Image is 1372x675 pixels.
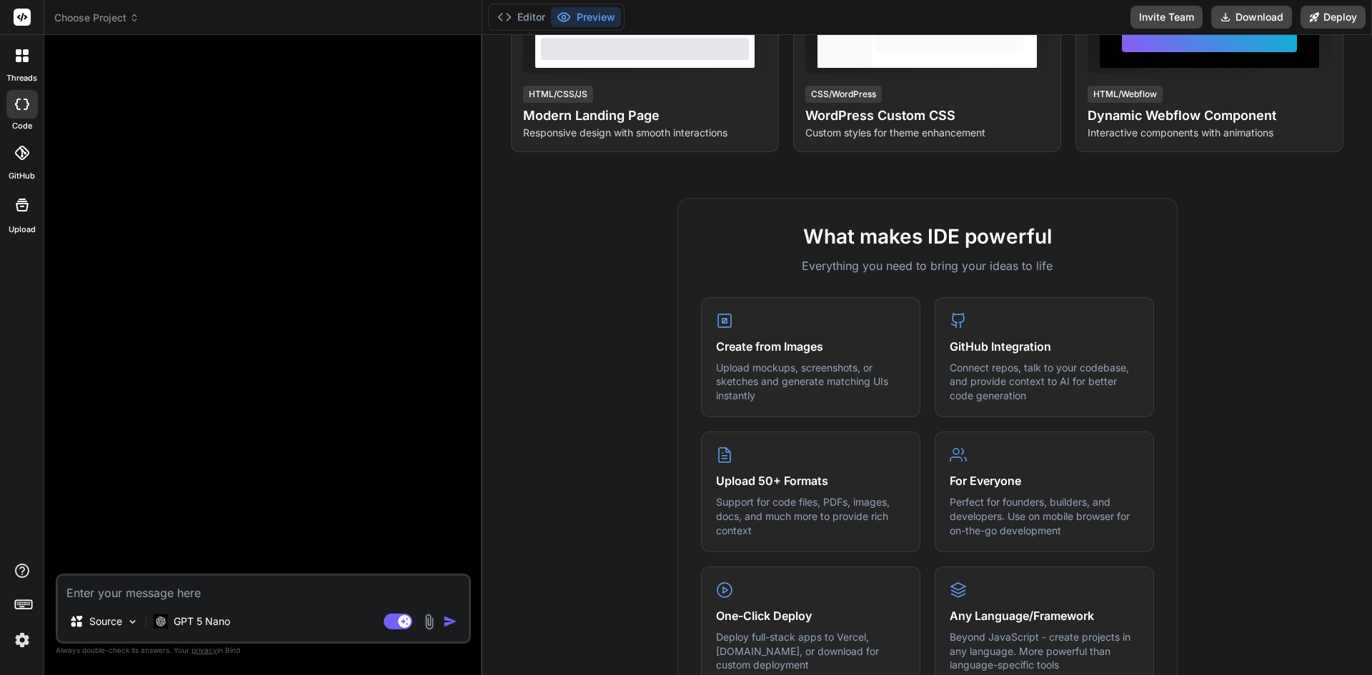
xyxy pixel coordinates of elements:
[1088,106,1331,126] h4: Dynamic Webflow Component
[421,614,437,630] img: attachment
[89,614,122,629] p: Source
[1211,6,1292,29] button: Download
[10,628,34,652] img: settings
[174,614,230,629] p: GPT 5 Nano
[716,338,905,355] h4: Create from Images
[6,72,37,84] label: threads
[12,120,32,132] label: code
[950,630,1139,672] p: Beyond JavaScript - create projects in any language. More powerful than language-specific tools
[701,221,1154,251] h2: What makes IDE powerful
[716,607,905,624] h4: One-Click Deploy
[716,472,905,489] h4: Upload 50+ Formats
[701,257,1154,274] p: Everything you need to bring your ideas to life
[950,361,1139,403] p: Connect repos, talk to your codebase, and provide context to AI for better code generation
[805,106,1049,126] h4: WordPress Custom CSS
[805,126,1049,140] p: Custom styles for theme enhancement
[54,11,139,25] span: Choose Project
[126,616,139,628] img: Pick Models
[9,224,36,236] label: Upload
[492,7,551,27] button: Editor
[716,361,905,403] p: Upload mockups, screenshots, or sketches and generate matching UIs instantly
[950,495,1139,537] p: Perfect for founders, builders, and developers. Use on mobile browser for on-the-go development
[716,495,905,537] p: Support for code files, PDFs, images, docs, and much more to provide rich context
[56,644,471,657] p: Always double-check its answers. Your in Bind
[443,614,457,629] img: icon
[716,630,905,672] p: Deploy full-stack apps to Vercel, [DOMAIN_NAME], or download for custom deployment
[1088,126,1331,140] p: Interactive components with animations
[192,646,217,654] span: privacy
[805,86,882,103] div: CSS/WordPress
[1130,6,1203,29] button: Invite Team
[1088,86,1163,103] div: HTML/Webflow
[1301,6,1366,29] button: Deploy
[950,472,1139,489] h4: For Everyone
[950,607,1139,624] h4: Any Language/Framework
[154,614,168,628] img: GPT 5 Nano
[523,106,767,126] h4: Modern Landing Page
[523,86,593,103] div: HTML/CSS/JS
[523,126,767,140] p: Responsive design with smooth interactions
[551,7,621,27] button: Preview
[9,170,35,182] label: GitHub
[950,338,1139,355] h4: GitHub Integration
